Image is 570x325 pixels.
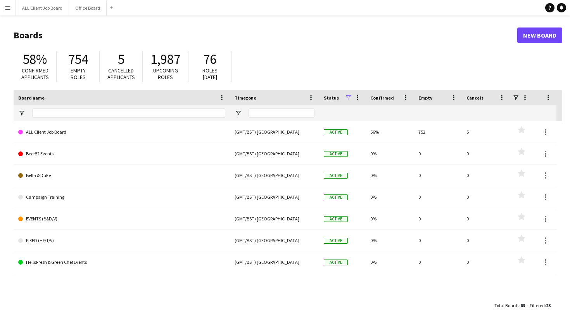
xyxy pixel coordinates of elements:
span: 63 [520,303,525,308]
div: 0% [366,186,414,208]
div: 0% [366,143,414,164]
span: 23 [546,303,551,308]
a: Beer52 Events [18,143,225,165]
a: EVENTS (B&D/V) [18,208,225,230]
button: Open Filter Menu [235,110,242,117]
span: Active [324,194,348,200]
div: 56% [366,121,414,143]
div: 0 [414,251,462,273]
a: ALL Client Job Board [18,121,225,143]
a: Bella & Duke [18,165,225,186]
span: Filtered [530,303,545,308]
div: 0 [414,230,462,251]
span: Total Boards [494,303,519,308]
span: 754 [68,51,88,68]
div: : [530,298,551,313]
div: 0 [462,251,510,273]
div: 0 [462,208,510,229]
span: Active [324,216,348,222]
div: (GMT/BST) [GEOGRAPHIC_DATA] [230,165,319,186]
div: (GMT/BST) [GEOGRAPHIC_DATA] [230,208,319,229]
span: 5 [118,51,124,68]
div: (GMT/BST) [GEOGRAPHIC_DATA] [230,143,319,164]
div: 0 [462,165,510,186]
span: Empty [418,95,432,101]
span: 58% [23,51,47,68]
span: Confirmed [370,95,394,101]
button: Open Filter Menu [18,110,25,117]
a: HelloFresh & Green Chef Events [18,251,225,273]
a: Campaign Training [18,186,225,208]
div: 5 [462,121,510,143]
div: (GMT/BST) [GEOGRAPHIC_DATA] [230,230,319,251]
a: FIXED (HF/T/V) [18,230,225,251]
div: 0 [462,230,510,251]
span: Active [324,129,348,135]
span: 1,987 [150,51,180,68]
div: 0 [414,143,462,164]
span: Timezone [235,95,256,101]
input: Timezone Filter Input [249,108,314,118]
div: 0% [366,208,414,229]
div: 0 [414,208,462,229]
div: 0 [414,186,462,208]
span: Empty roles [71,67,86,81]
button: Office Board [69,0,107,15]
span: Active [324,238,348,244]
span: Board name [18,95,45,101]
div: 0 [462,143,510,164]
div: (GMT/BST) [GEOGRAPHIC_DATA] [230,186,319,208]
span: Confirmed applicants [21,67,49,81]
span: 76 [203,51,216,68]
span: Active [324,151,348,157]
span: Active [324,173,348,179]
h1: Boards [14,29,517,41]
span: Cancelled applicants [107,67,135,81]
div: : [494,298,525,313]
input: Board name Filter Input [32,108,225,118]
div: 0 [414,165,462,186]
span: Status [324,95,339,101]
span: Upcoming roles [153,67,178,81]
a: New Board [517,28,562,43]
button: ALL Client Job Board [16,0,69,15]
div: 752 [414,121,462,143]
div: 0% [366,251,414,273]
span: Roles [DATE] [202,67,218,81]
div: (GMT/BST) [GEOGRAPHIC_DATA] [230,251,319,273]
span: Active [324,260,348,265]
div: 0 [462,186,510,208]
div: (GMT/BST) [GEOGRAPHIC_DATA] [230,121,319,143]
span: Cancels [466,95,484,101]
div: 0% [366,165,414,186]
div: 0% [366,230,414,251]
